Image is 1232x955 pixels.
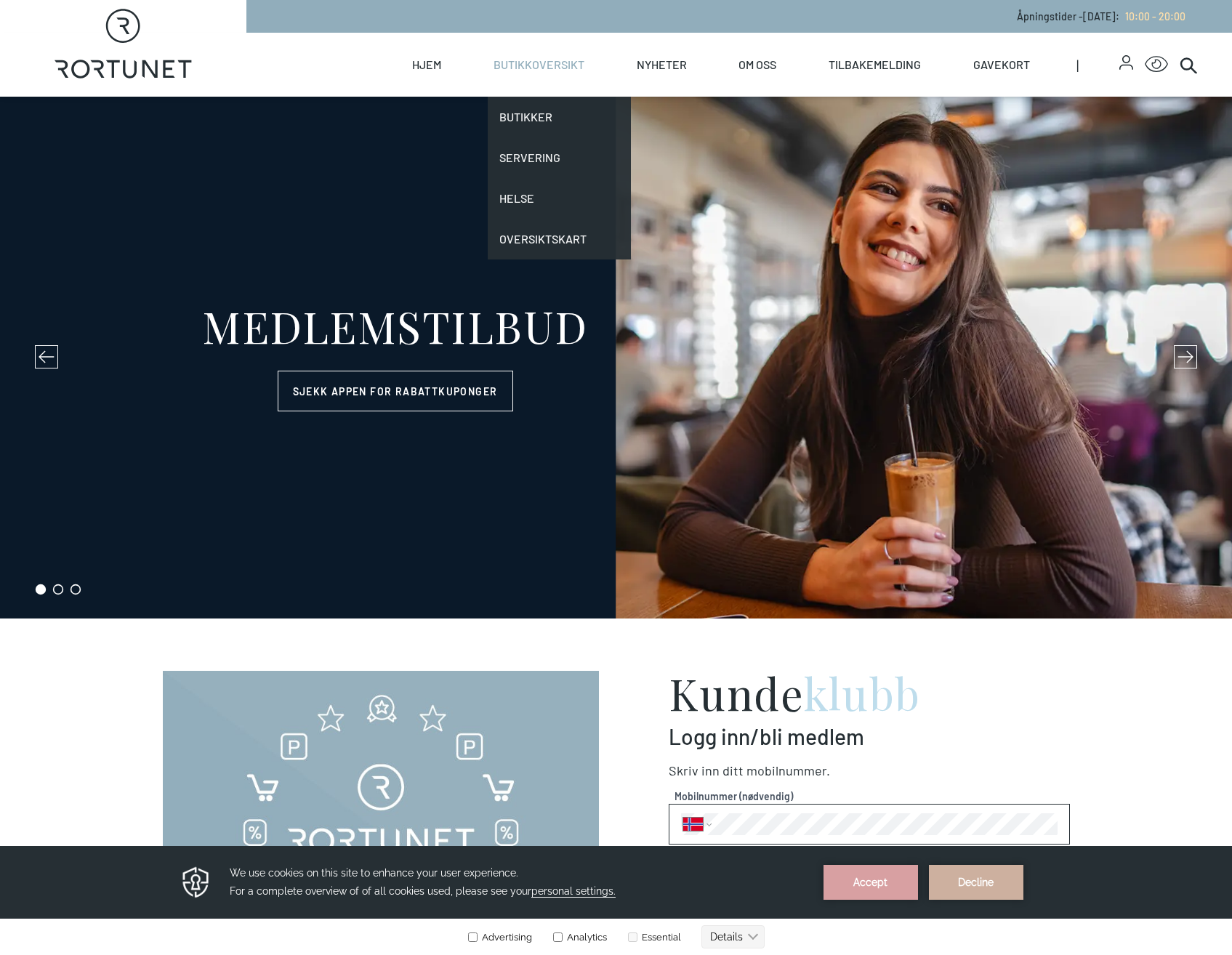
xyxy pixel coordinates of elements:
[467,86,532,97] label: Advertising
[488,97,631,137] a: Butikker
[669,845,1070,864] p: Ved å trykke gå videre mottar du passord på sms
[824,19,918,54] button: Accept
[804,664,921,722] span: klubb
[488,178,631,219] a: Helse
[710,85,743,97] text: Details
[488,219,631,259] a: Oversiktskart
[669,671,1070,714] h2: Kunde
[1125,10,1185,23] span: 10:00 - 20:00
[669,761,1070,781] p: Skriv inn ditt
[1017,9,1185,24] p: Åpningstider - [DATE] :
[278,371,513,411] a: Sjekk appen for rabattkuponger
[746,762,830,778] span: Mobilnummer .
[494,33,584,97] a: Butikkoversikt
[625,86,681,97] label: Essential
[701,79,765,102] button: Details
[637,33,687,97] a: Nyheter
[973,33,1030,97] a: Gavekort
[412,33,441,97] a: Hjem
[1076,33,1119,97] span: |
[929,19,1023,54] button: Decline
[488,137,631,178] a: Servering
[669,723,1070,749] p: Logg inn/bli medlem
[468,86,478,96] input: Advertising
[202,304,588,347] div: MEDLEMSTILBUD
[628,86,637,96] input: Essential
[1119,10,1185,23] a: 10:00 - 20:00
[553,86,563,96] input: Analytics
[180,19,212,54] img: Privacy reminder
[550,86,607,97] label: Analytics
[531,39,616,52] span: personal settings.
[1145,53,1168,76] button: Open Accessibility Menu
[829,33,921,97] a: Tilbakemelding
[230,18,805,55] h3: We use cookies on this site to enhance your user experience. For a complete overview of of all co...
[738,33,776,97] a: Om oss
[675,789,1064,804] span: Mobilnummer (nødvendig)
